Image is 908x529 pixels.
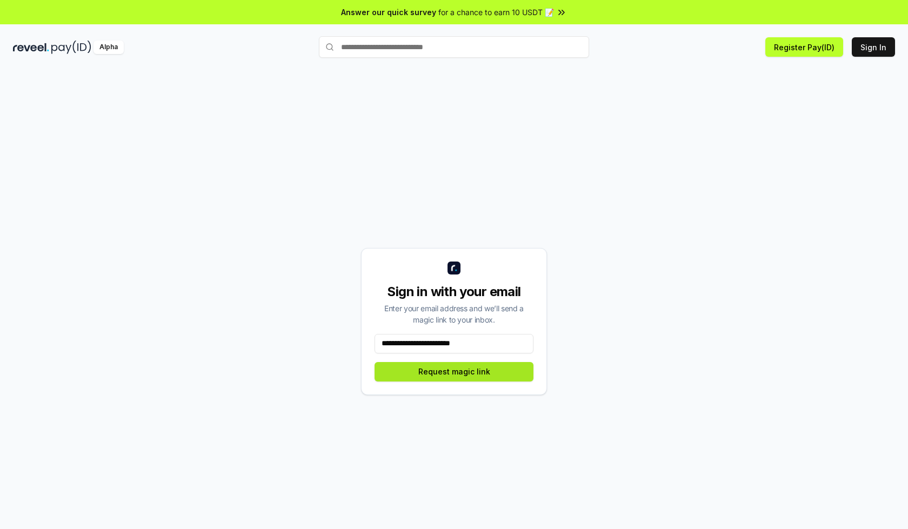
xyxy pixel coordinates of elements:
div: Sign in with your email [375,283,533,300]
button: Sign In [852,37,895,57]
img: logo_small [448,262,460,274]
div: Alpha [94,41,124,54]
span: for a chance to earn 10 USDT 📝 [438,6,554,18]
img: reveel_dark [13,41,49,54]
span: Answer our quick survey [341,6,436,18]
div: Enter your email address and we’ll send a magic link to your inbox. [375,303,533,325]
button: Request magic link [375,362,533,381]
img: pay_id [51,41,91,54]
button: Register Pay(ID) [765,37,843,57]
